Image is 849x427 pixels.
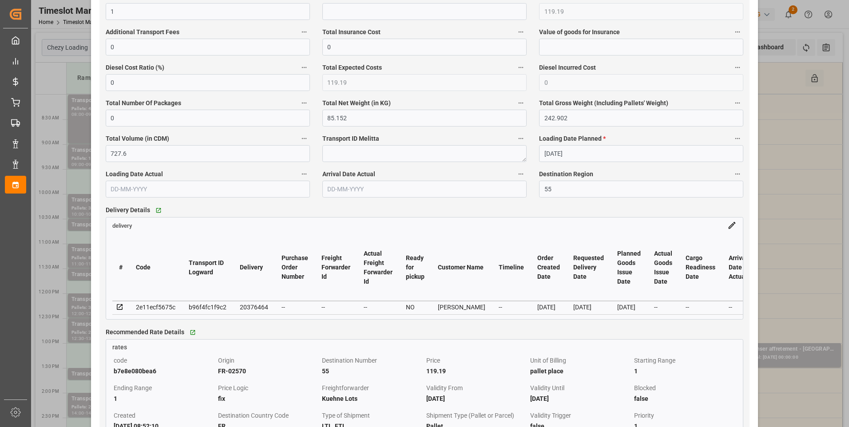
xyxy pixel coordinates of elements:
[322,366,423,376] div: 55
[515,26,527,38] button: Total Insurance Cost
[515,62,527,73] button: Total Expected Costs
[106,99,181,108] span: Total Number Of Packages
[112,221,132,229] a: delivery
[530,355,631,366] div: Unit of Billing
[539,170,593,179] span: Destination Region
[634,355,735,366] div: Starting Range
[426,355,527,366] div: Price
[218,393,319,404] div: fix
[322,134,379,143] span: Transport ID Melitta
[492,234,531,301] th: Timeline
[364,302,393,312] div: --
[189,302,226,312] div: b96f4fc1f9c2
[106,28,179,37] span: Additional Transport Fees
[298,26,310,38] button: Additional Transport Fees
[357,234,399,301] th: Actual Freight Forwarder Id
[539,63,596,72] span: Diesel Incurred Cost
[218,355,319,366] div: Origin
[298,133,310,144] button: Total Volume (in CDM)
[106,340,743,352] a: rates
[426,383,527,393] div: Validity From
[634,366,735,376] div: 1
[617,302,641,312] div: [DATE]
[438,302,485,312] div: [PERSON_NAME]
[322,28,381,37] span: Total Insurance Cost
[106,134,169,143] span: Total Volume (in CDM)
[732,168,743,180] button: Destination Region
[573,302,604,312] div: [DATE]
[114,383,214,393] div: Ending Range
[315,234,357,301] th: Freight Forwarder Id
[426,366,527,376] div: 119.19
[539,28,620,37] span: Value of goods for Insurance
[112,234,129,301] th: #
[530,383,631,393] div: Validity Until
[240,302,268,312] div: 20376464
[322,383,423,393] div: Freightforwarder
[530,366,631,376] div: pallet place
[218,383,319,393] div: Price Logic
[729,302,747,312] div: --
[106,206,150,215] span: Delivery Details
[322,181,527,198] input: DD-MM-YYYY
[114,366,214,376] div: b7e8e080bea6
[406,302,424,312] div: NO
[275,234,315,301] th: Purchase Order Number
[634,383,735,393] div: Blocked
[322,410,423,421] div: Type of Shipment
[654,302,672,312] div: --
[634,393,735,404] div: false
[322,99,391,108] span: Total Net Weight (in KG)
[321,302,350,312] div: --
[233,234,275,301] th: Delivery
[322,170,375,179] span: Arrival Date Actual
[399,234,431,301] th: Ready for pickup
[679,234,722,301] th: Cargo Readiness Date
[218,410,319,421] div: Destination Country Code
[634,410,735,421] div: Priority
[114,355,214,366] div: code
[647,234,679,301] th: Actual Goods Issue Date
[114,393,214,404] div: 1
[499,302,524,312] div: --
[114,410,214,421] div: Created
[732,133,743,144] button: Loading Date Planned *
[112,344,127,351] span: rates
[732,97,743,109] button: Total Gross Weight (Including Pallets' Weight)
[539,145,743,162] input: DD-MM-YYYY
[537,302,560,312] div: [DATE]
[539,134,606,143] span: Loading Date Planned
[611,234,647,301] th: Planned Goods Issue Date
[298,97,310,109] button: Total Number Of Packages
[282,302,308,312] div: --
[298,168,310,180] button: Loading Date Actual
[722,234,754,301] th: Arrival Date Actual
[426,410,527,421] div: Shipment Type (Pallet or Parcel)
[426,393,527,404] div: [DATE]
[136,302,175,312] div: 2e11ecf5675c
[431,234,492,301] th: Customer Name
[515,168,527,180] button: Arrival Date Actual
[686,302,715,312] div: --
[322,355,423,366] div: Destination Number
[129,234,182,301] th: Code
[322,63,382,72] span: Total Expected Costs
[530,393,631,404] div: [DATE]
[106,170,163,179] span: Loading Date Actual
[531,234,567,301] th: Order Created Date
[106,63,164,72] span: Diesel Cost Ratio (%)
[515,97,527,109] button: Total Net Weight (in KG)
[106,328,184,337] span: Recommended Rate Details
[182,234,233,301] th: Transport ID Logward
[106,181,310,198] input: DD-MM-YYYY
[567,234,611,301] th: Requested Delivery Date
[530,410,631,421] div: Validity Trigger
[732,62,743,73] button: Diesel Incurred Cost
[515,133,527,144] button: Transport ID Melitta
[322,393,423,404] div: Kuehne Lots
[218,366,319,376] div: FR-02570
[732,26,743,38] button: Value of goods for Insurance
[298,62,310,73] button: Diesel Cost Ratio (%)
[539,99,668,108] span: Total Gross Weight (Including Pallets' Weight)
